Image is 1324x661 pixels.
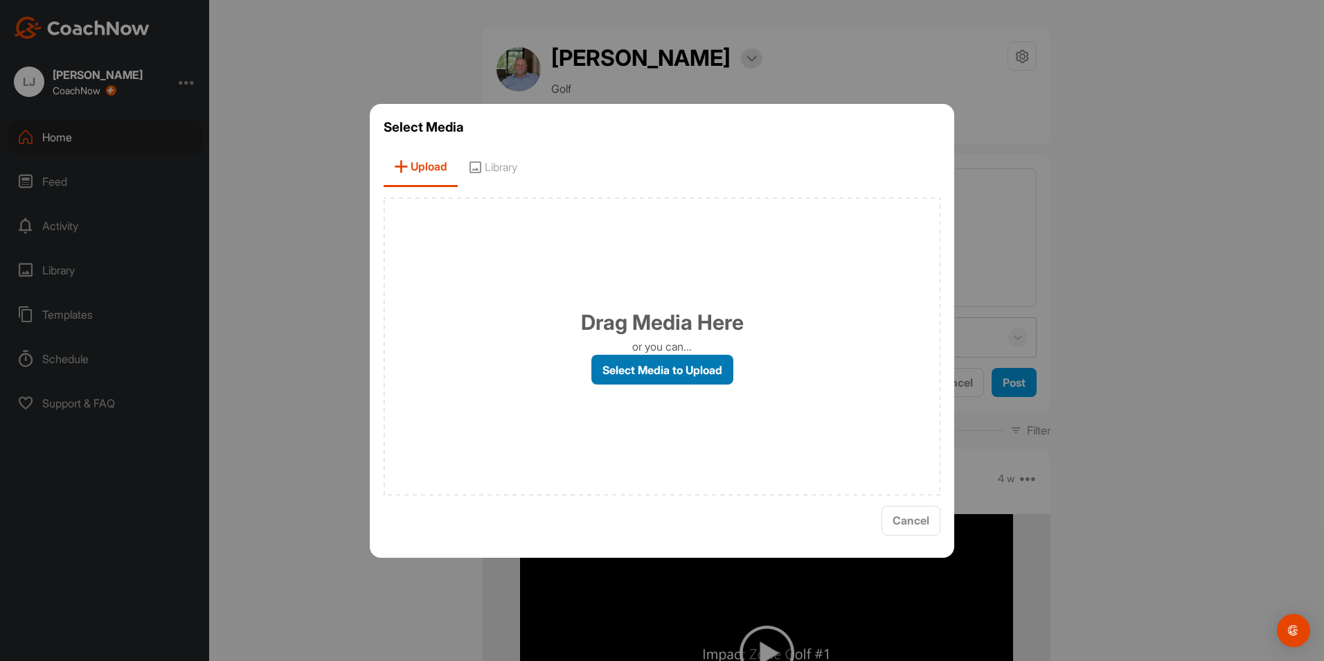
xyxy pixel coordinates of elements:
span: Library [458,148,528,187]
p: or you can... [632,338,692,355]
span: Cancel [893,513,929,527]
div: Open Intercom Messenger [1277,614,1310,647]
span: Upload [384,148,458,187]
label: Select Media to Upload [591,355,733,385]
h1: Drag Media Here [581,307,744,338]
h3: Select Media [384,118,940,137]
button: Cancel [882,506,940,536]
